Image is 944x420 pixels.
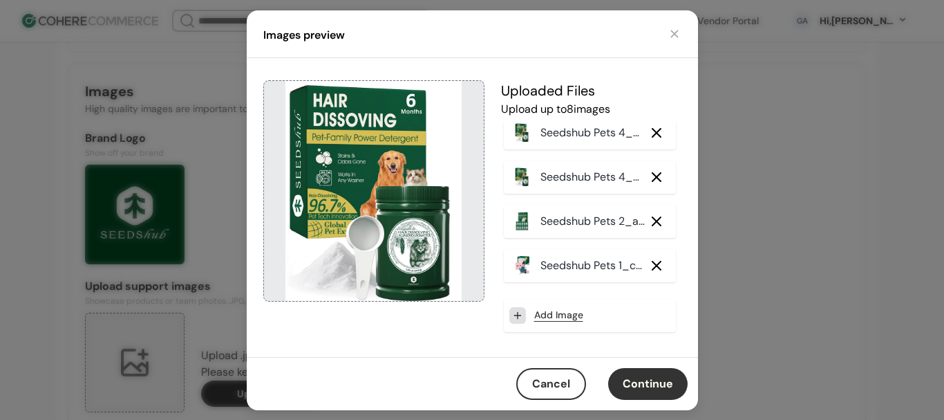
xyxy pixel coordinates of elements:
[501,101,679,118] p: Upload up to 8 image s
[540,125,645,141] p: Seedshub Pets 4_b4a030_.jpg
[263,27,345,44] h4: Images preview
[540,169,645,185] p: Seedshub Pets 4_ef2dd2_.jpg
[540,213,645,230] p: Seedshub Pets 2_ae05d6_.jpg
[516,368,586,400] button: Cancel
[501,80,679,101] h5: Uploaded File s
[534,308,583,322] a: Add Image
[608,368,688,400] button: Continue
[540,257,645,274] p: Seedshub Pets 1_c32c90_.jpg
